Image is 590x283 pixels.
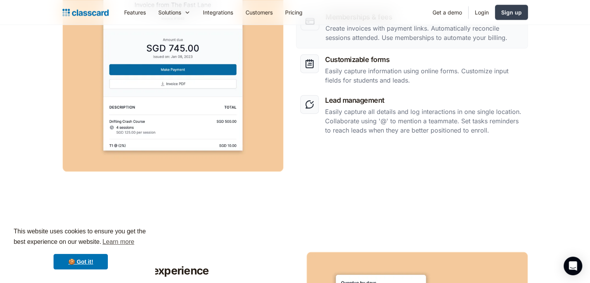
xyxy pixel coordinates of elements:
a: Features [118,3,152,21]
div: Open Intercom Messenger [564,257,582,275]
div: Sign up [501,8,522,16]
a: dismiss cookie message [54,254,108,269]
div: Solutions [152,3,197,21]
a: Sign up [495,5,528,20]
a: Logo [62,7,109,18]
div: Solutions [158,8,181,16]
div: cookieconsent [6,219,155,277]
p: Easily capture information using online forms. Customize input fields for students and leads. [325,66,523,85]
p: Create invoices with payment links. Automatically reconcile sessions attended. Use memberships to... [325,24,523,42]
a: learn more about cookies [101,236,135,248]
a: Pricing [279,3,309,21]
a: Integrations [197,3,239,21]
p: retain [62,253,291,261]
h3: Lead management [325,95,523,105]
a: Login [469,3,495,21]
span: This website uses cookies to ensure you get the best experience on our website. [14,227,148,248]
a: Customers [239,3,279,21]
h3: Customizable forms [325,54,523,65]
a: Get a demo [426,3,468,21]
p: Easily capture all details and log interactions in one single location. Collaborate using '@' to ... [325,107,523,135]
